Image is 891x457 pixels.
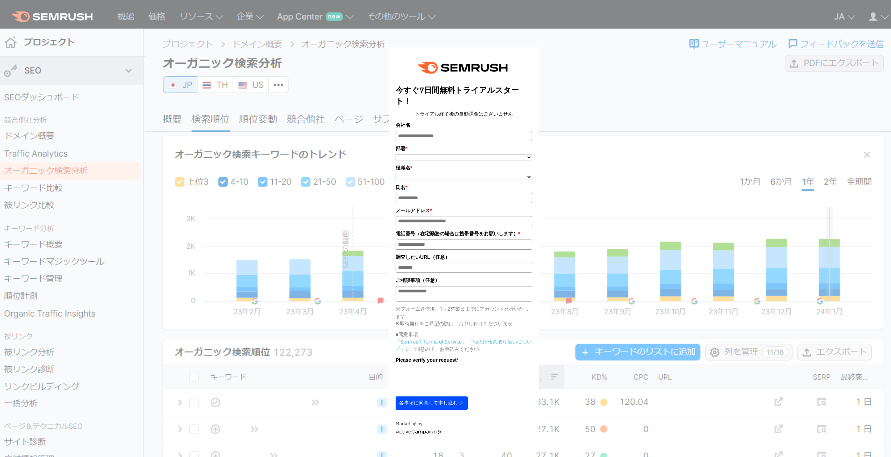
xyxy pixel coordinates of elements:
[396,276,532,284] label: ご相談事項（任意）
[396,121,532,129] label: 会社名
[413,54,515,81] img: e6a379fe-ca9f-484e-8561-e79cf3a04b3f.png
[396,331,532,338] p: ■同意事項
[396,184,532,191] label: 氏名
[396,338,532,352] a: 「個人情報の取り扱いについて」
[396,338,532,353] p: にご同意の上、お申込みください。
[396,207,532,214] label: メールアドレス
[396,356,532,364] label: Please verify your request
[396,85,532,106] title: 今すぐ7日間無料トライアルスタート！
[396,110,532,118] center: トライアル終了後の自動課金はございません
[396,230,532,237] label: 電話番号（在宅勤務の場合は携帯番号をお願いします）
[396,338,467,345] a: 「Semrush Terms of Service」
[396,164,532,172] label: 役職名
[396,145,532,152] label: 部署
[396,420,532,428] div: Marketing by
[396,305,532,327] p: ※フォーム送信後、1～2営業日までにアカウント発行いたします ※即時発行をご希望の際は、お申し付けくださいませ
[396,396,468,410] button: 各事項に同意して申し込む ▷
[396,366,502,393] iframe: reCAPTCHA
[396,253,532,261] label: 調査したいURL（任意）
